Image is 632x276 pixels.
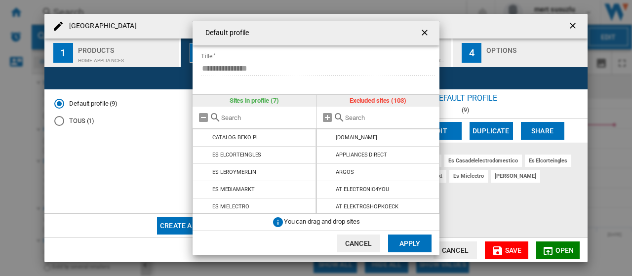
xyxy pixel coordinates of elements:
[336,186,389,193] div: AT ELECTRONIC4YOU
[193,21,439,255] md-dialog: {{::title}} {{::getI18NText('BUTTONS.CANCEL')}} ...
[336,134,377,141] div: [DOMAIN_NAME]
[212,134,259,141] div: CATALOG BEKO PL
[197,112,209,123] md-icon: Remove all
[193,95,316,107] div: Sites in profile (7)
[416,23,435,43] button: getI18NText('BUTTONS.CLOSE_DIALOG')
[212,203,249,210] div: ES MIELECTRO
[336,203,398,210] div: AT ELEKTROSHOPKOECK
[212,186,255,193] div: ES MEDIAMARKT
[212,169,256,175] div: ES LEROYMERLIN
[212,152,261,158] div: ES ELCORTEINGLES
[321,112,333,123] md-icon: Add all
[336,152,387,158] div: APPLIANCES DIRECT
[200,28,249,38] h4: Default profile
[336,169,354,175] div: ARGOS
[420,28,432,39] ng-md-icon: getI18NText('BUTTONS.CLOSE_DIALOG')
[221,114,311,121] input: Search
[345,114,435,121] input: Search
[284,218,360,226] span: You can drag and drop sites
[316,95,440,107] div: Excluded sites (103)
[388,235,432,252] button: Apply
[337,235,380,252] button: Cancel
